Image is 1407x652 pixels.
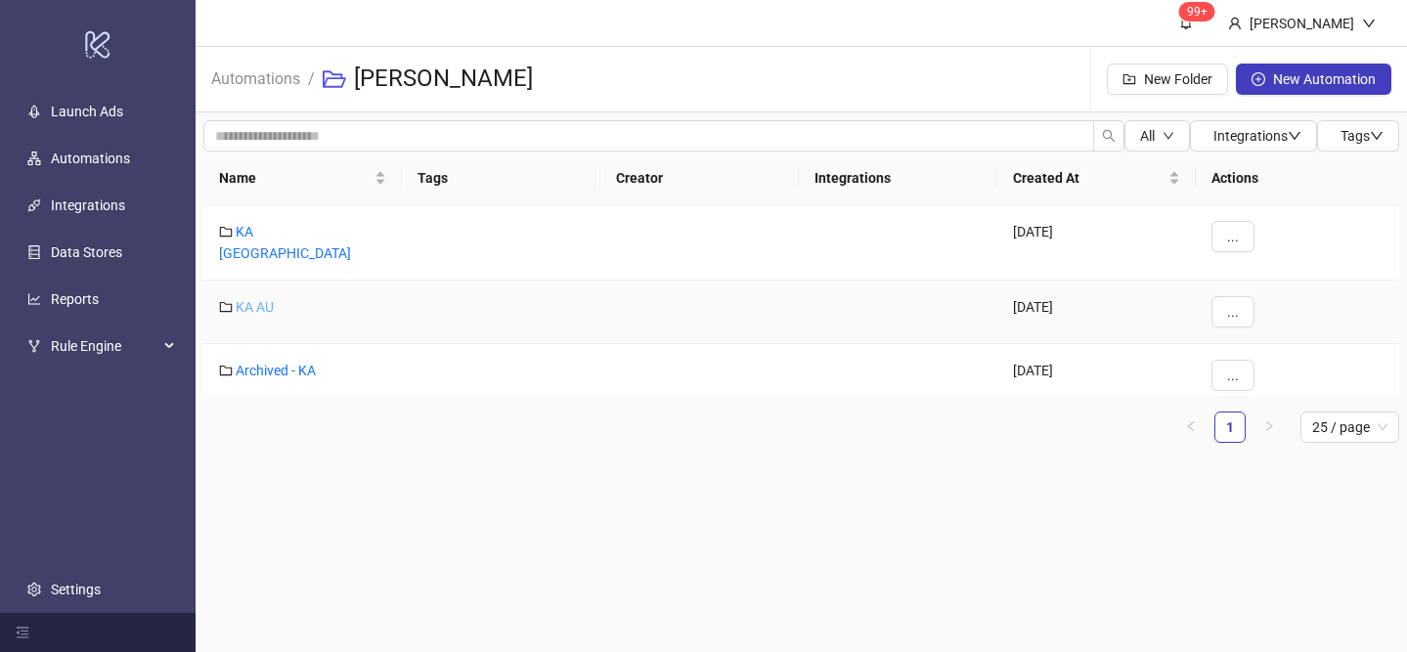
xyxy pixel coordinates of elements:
[203,152,402,205] th: Name
[1227,368,1239,383] span: ...
[1179,16,1193,29] span: bell
[1300,412,1399,443] div: Page Size
[1236,64,1391,95] button: New Automation
[1273,71,1376,87] span: New Automation
[1107,64,1228,95] button: New Folder
[997,344,1196,408] div: [DATE]
[323,67,346,91] span: folder-open
[51,582,101,597] a: Settings
[51,104,123,119] a: Launch Ads
[1214,412,1246,443] li: 1
[51,291,99,307] a: Reports
[1341,128,1384,144] span: Tags
[1242,13,1362,34] div: [PERSON_NAME]
[1163,130,1174,142] span: down
[1196,152,1399,205] th: Actions
[219,225,233,239] span: folder
[51,244,122,260] a: Data Stores
[799,152,997,205] th: Integrations
[1288,129,1301,143] span: down
[1362,17,1376,30] span: down
[402,152,600,205] th: Tags
[219,300,233,314] span: folder
[1263,420,1275,432] span: right
[1252,72,1265,86] span: plus-circle
[1124,120,1190,152] button: Alldown
[1211,360,1254,391] button: ...
[1211,296,1254,327] button: ...
[1253,412,1285,443] button: right
[1102,129,1116,143] span: search
[997,281,1196,344] div: [DATE]
[51,151,130,166] a: Automations
[1211,221,1254,252] button: ...
[354,64,533,95] h3: [PERSON_NAME]
[1013,167,1165,189] span: Created At
[1317,120,1399,152] button: Tagsdown
[1253,412,1285,443] li: Next Page
[16,626,29,639] span: menu-fold
[51,326,158,366] span: Rule Engine
[308,48,315,110] li: /
[1175,412,1207,443] button: left
[1370,129,1384,143] span: down
[1122,72,1136,86] span: folder-add
[1213,128,1301,144] span: Integrations
[997,205,1196,281] div: [DATE]
[1140,128,1155,144] span: All
[997,152,1196,205] th: Created At
[1185,420,1197,432] span: left
[1175,412,1207,443] li: Previous Page
[236,299,274,315] a: KA AU
[1227,229,1239,244] span: ...
[1228,17,1242,30] span: user
[219,167,371,189] span: Name
[219,364,233,377] span: folder
[1215,413,1245,442] a: 1
[1227,304,1239,320] span: ...
[236,363,316,378] a: Archived - KA
[1144,71,1212,87] span: New Folder
[51,197,125,213] a: Integrations
[207,66,304,88] a: Automations
[27,339,41,353] span: fork
[1179,2,1215,22] sup: 1584
[1190,120,1317,152] button: Integrationsdown
[1312,413,1387,442] span: 25 / page
[600,152,799,205] th: Creator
